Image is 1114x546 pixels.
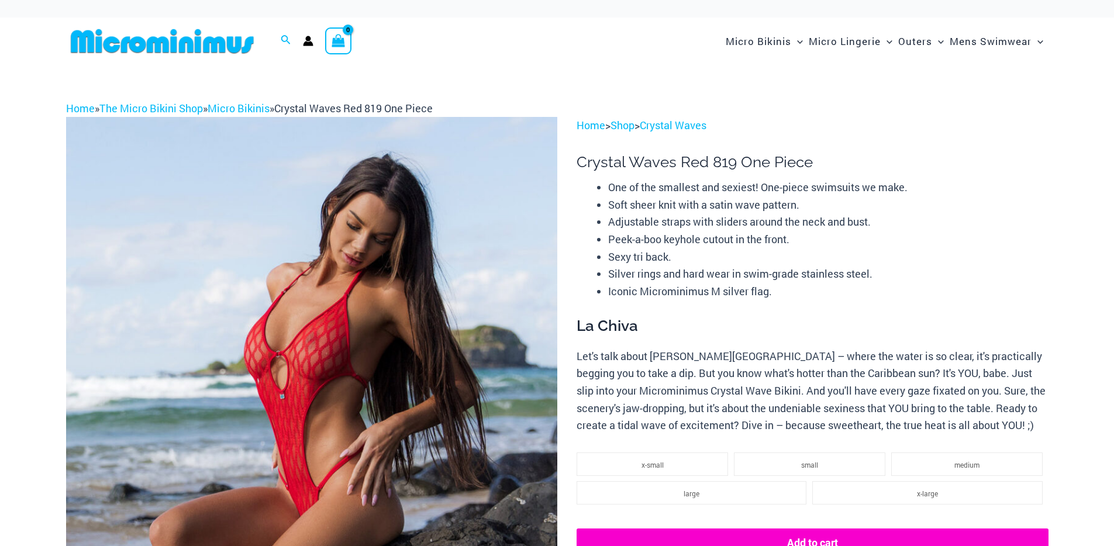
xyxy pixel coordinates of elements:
[917,489,938,498] span: x-large
[281,33,291,49] a: Search icon link
[881,26,892,56] span: Menu Toggle
[608,248,1048,266] li: Sexy tri back.
[577,118,605,132] a: Home
[640,118,706,132] a: Crystal Waves
[891,452,1043,476] li: medium
[577,481,806,504] li: large
[812,481,1042,504] li: x-large
[66,101,95,115] a: Home
[932,26,944,56] span: Menu Toggle
[947,23,1046,59] a: Mens SwimwearMenu ToggleMenu Toggle
[791,26,803,56] span: Menu Toggle
[809,26,881,56] span: Micro Lingerie
[608,213,1048,231] li: Adjustable straps with sliders around the neck and bust.
[726,26,791,56] span: Micro Bikinis
[303,36,313,46] a: Account icon link
[577,316,1048,336] h3: La Chiva
[642,460,664,469] span: x-small
[611,118,634,132] a: Shop
[734,452,885,476] li: small
[325,27,352,54] a: View Shopping Cart, empty
[684,489,699,498] span: large
[895,23,947,59] a: OutersMenu ToggleMenu Toggle
[577,452,728,476] li: x-small
[99,101,203,115] a: The Micro Bikini Shop
[577,348,1048,435] p: Let's talk about [PERSON_NAME][GEOGRAPHIC_DATA] – where the water is so clear, it's practically b...
[954,460,980,469] span: medium
[806,23,895,59] a: Micro LingerieMenu ToggleMenu Toggle
[208,101,270,115] a: Micro Bikinis
[66,101,433,115] span: » » »
[898,26,932,56] span: Outers
[608,196,1048,214] li: Soft sheer knit with a satin wave pattern.
[1032,26,1043,56] span: Menu Toggle
[608,231,1048,248] li: Peek-a-boo keyhole cutout in the front.
[608,265,1048,283] li: Silver rings and hard wear in swim-grade stainless steel.
[577,153,1048,171] h1: Crystal Waves Red 819 One Piece
[950,26,1032,56] span: Mens Swimwear
[66,28,258,54] img: MM SHOP LOGO FLAT
[577,117,1048,134] p: > >
[721,22,1049,61] nav: Site Navigation
[274,101,433,115] span: Crystal Waves Red 819 One Piece
[723,23,806,59] a: Micro BikinisMenu ToggleMenu Toggle
[608,179,1048,196] li: One of the smallest and sexiest! One-piece swimsuits we make.
[801,460,818,469] span: small
[608,283,1048,300] li: Iconic Microminimus M silver flag.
